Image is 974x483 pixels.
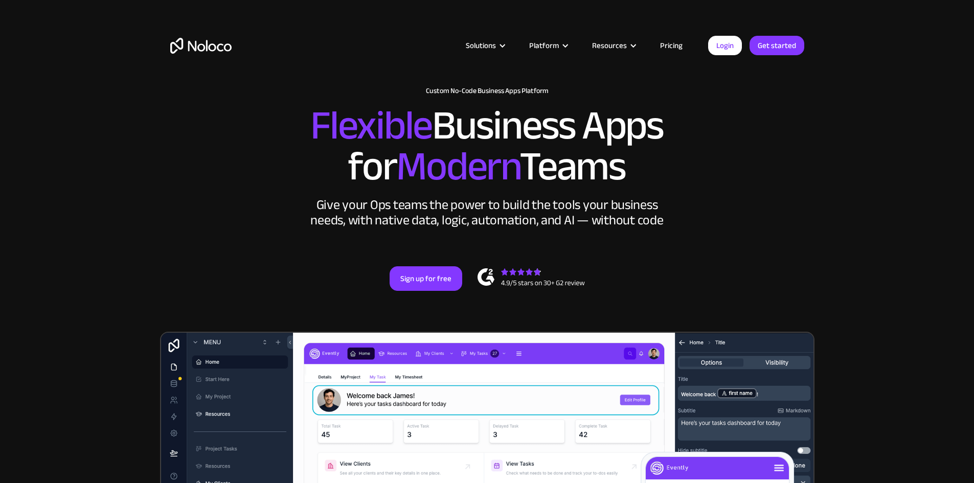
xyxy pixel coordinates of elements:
[466,39,496,52] div: Solutions
[750,36,804,55] a: Get started
[170,105,804,187] h2: Business Apps for Teams
[170,38,232,54] a: home
[308,197,666,228] div: Give your Ops teams the power to build the tools your business needs, with native data, logic, au...
[310,87,432,164] span: Flexible
[396,128,519,204] span: Modern
[579,39,647,52] div: Resources
[647,39,695,52] a: Pricing
[592,39,627,52] div: Resources
[516,39,579,52] div: Platform
[529,39,559,52] div: Platform
[453,39,516,52] div: Solutions
[390,266,462,291] a: Sign up for free
[708,36,742,55] a: Login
